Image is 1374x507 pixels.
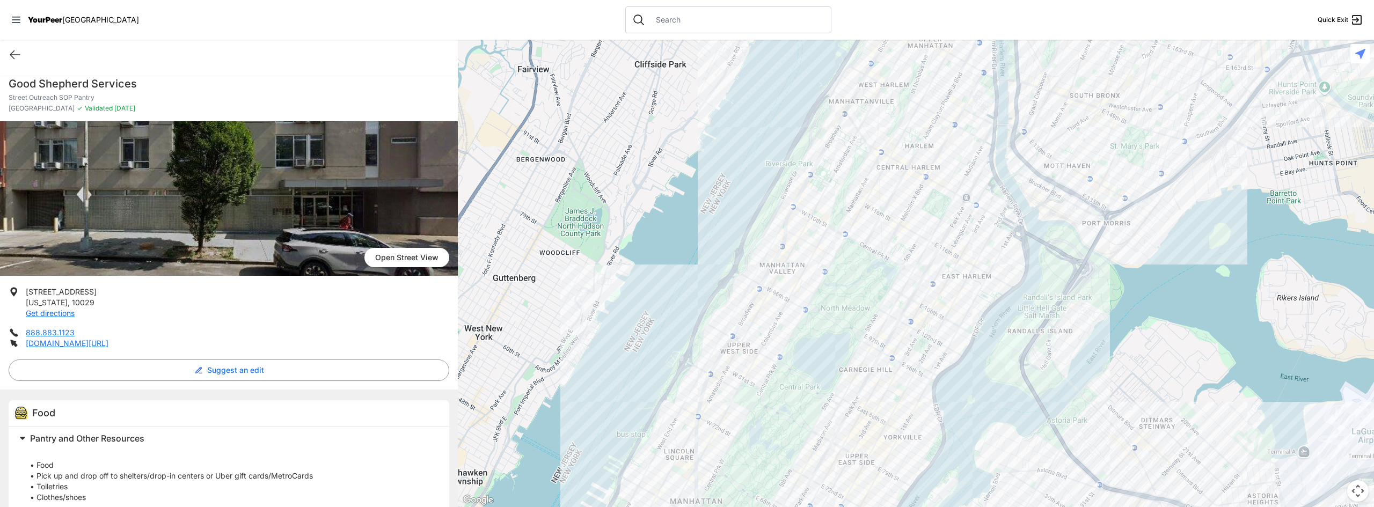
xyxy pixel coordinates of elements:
[9,93,449,102] p: Street Outreach SOP Pantry
[1318,13,1363,26] a: Quick Exit
[30,433,144,444] span: Pantry and Other Resources
[77,104,83,113] span: ✓
[26,298,68,307] span: [US_STATE]
[26,308,75,318] a: Get directions
[461,493,496,507] img: Google
[113,104,135,112] span: [DATE]
[85,104,113,112] span: Validated
[28,15,62,24] span: YourPeer
[9,76,449,91] h1: Good Shepherd Services
[461,493,496,507] a: Open this area in Google Maps (opens a new window)
[68,298,70,307] span: ,
[207,365,264,376] span: Suggest an edit
[62,15,139,24] span: [GEOGRAPHIC_DATA]
[72,298,94,307] span: 10029
[28,17,139,23] a: YourPeer[GEOGRAPHIC_DATA]
[9,359,449,381] button: Suggest an edit
[30,449,436,503] p: • Food • Pick up and drop off to shelters/drop-in centers or Uber gift cards/MetroCards • Toiletr...
[1318,16,1348,24] span: Quick Exit
[32,407,55,418] span: Food
[9,104,75,113] span: [GEOGRAPHIC_DATA]
[26,287,97,296] span: [STREET_ADDRESS]
[26,339,108,348] a: [DOMAIN_NAME][URL]
[1347,480,1369,502] button: Map camera controls
[26,328,75,337] a: 888.883.1123
[649,14,824,25] input: Search
[364,248,449,267] a: Open Street View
